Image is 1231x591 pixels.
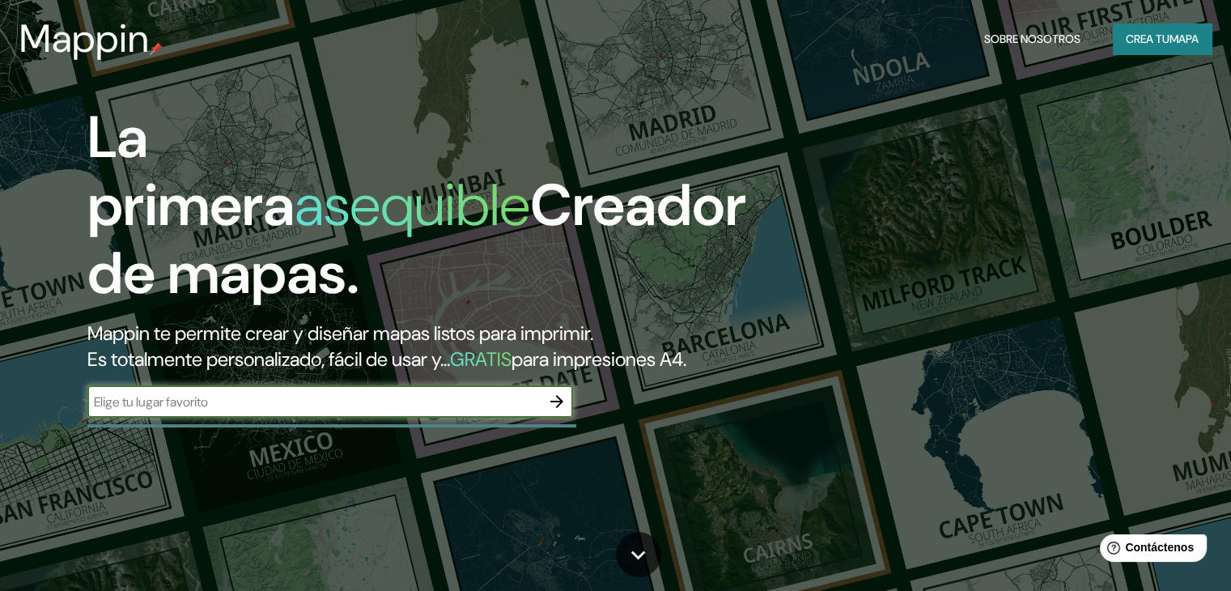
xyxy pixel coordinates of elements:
font: mapa [1169,32,1199,46]
font: asequible [295,168,530,243]
font: Creador de mapas. [87,168,746,311]
font: GRATIS [450,347,512,372]
font: para impresiones A4. [512,347,686,372]
img: pin de mapeo [150,42,163,55]
input: Elige tu lugar favorito [87,393,541,411]
font: Es totalmente personalizado, fácil de usar y... [87,347,450,372]
font: Sobre nosotros [984,32,1080,46]
iframe: Lanzador de widgets de ayuda [1087,528,1213,573]
font: La primera [87,100,295,243]
font: Crea tu [1126,32,1169,46]
font: Mappin [19,13,150,64]
button: Sobre nosotros [978,23,1087,54]
button: Crea tumapa [1113,23,1212,54]
font: Mappin te permite crear y diseñar mapas listos para imprimir. [87,321,593,346]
